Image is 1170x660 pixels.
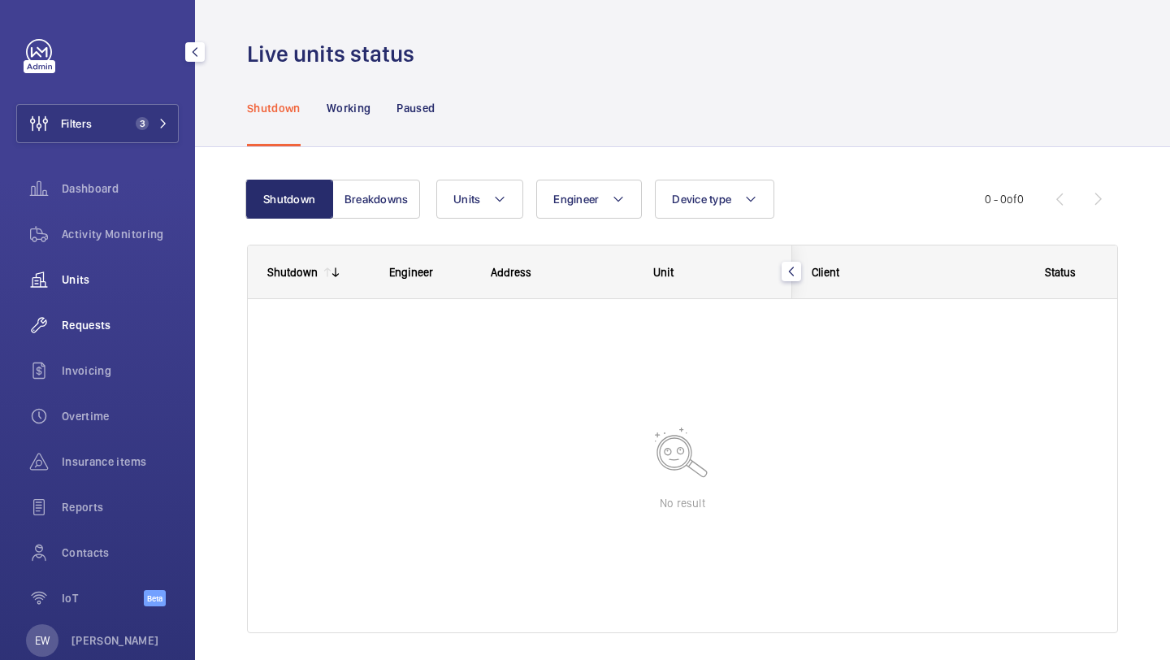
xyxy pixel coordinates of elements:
span: IoT [62,590,144,606]
span: Beta [144,590,166,606]
button: Device type [655,180,774,219]
span: Status [1045,266,1076,279]
span: Overtime [62,408,179,424]
span: Client [812,266,839,279]
span: Device type [672,193,731,206]
button: Units [436,180,523,219]
span: Units [62,271,179,288]
span: Invoicing [62,363,179,379]
button: Filters3 [16,104,179,143]
span: Filters [61,115,92,132]
div: Unit [653,266,773,279]
button: Breakdowns [332,180,420,219]
button: Shutdown [245,180,333,219]
span: Requests [62,317,179,333]
p: Shutdown [247,100,301,116]
span: 0 - 0 0 [985,193,1024,205]
span: Insurance items [62,454,179,470]
span: of [1007,193,1017,206]
span: Contacts [62,545,179,561]
span: Engineer [389,266,433,279]
span: Engineer [553,193,599,206]
p: [PERSON_NAME] [71,632,159,649]
div: Shutdown [267,266,318,279]
span: Activity Monitoring [62,226,179,242]
span: Units [453,193,480,206]
span: Address [491,266,531,279]
button: Engineer [536,180,642,219]
p: Working [327,100,370,116]
span: 3 [136,117,149,130]
h1: Live units status [247,39,424,69]
span: Reports [62,499,179,515]
p: EW [35,632,50,649]
p: Paused [396,100,435,116]
span: Dashboard [62,180,179,197]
